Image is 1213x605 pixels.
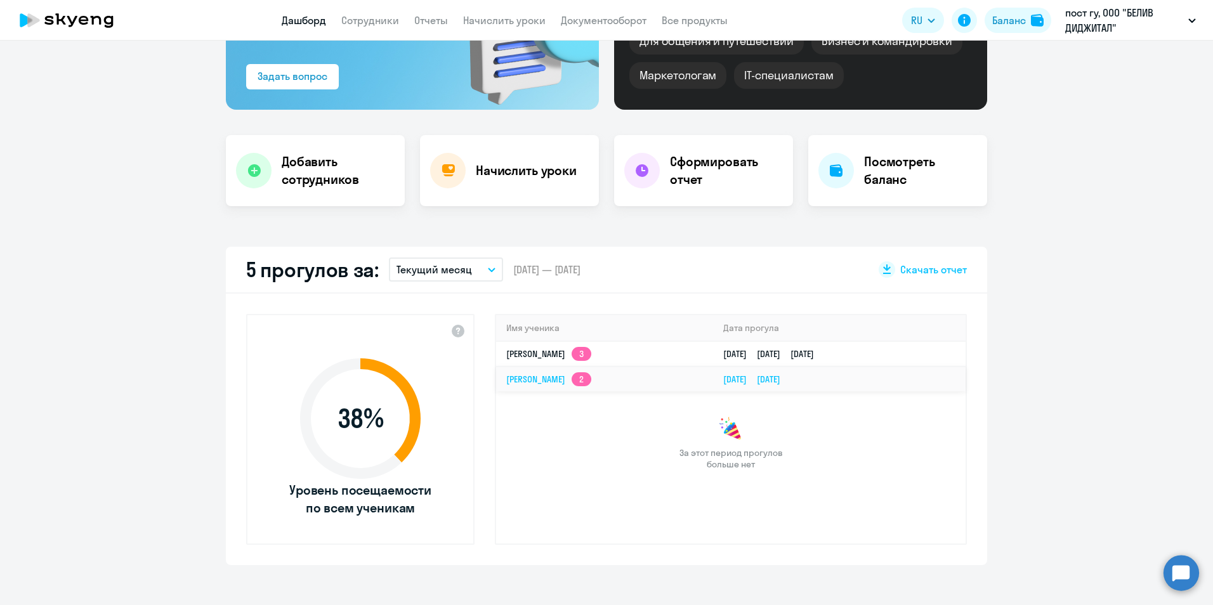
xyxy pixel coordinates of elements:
[629,62,726,89] div: Маркетологам
[414,14,448,27] a: Отчеты
[811,28,962,55] div: Бизнес и командировки
[1059,5,1202,36] button: пост гу, ООО "БЕЛИВ ДИДЖИТАЛ"
[287,481,433,517] span: Уровень посещаемости по всем ученикам
[476,162,577,179] h4: Начислить уроки
[506,348,591,360] a: [PERSON_NAME]3
[911,13,922,28] span: RU
[734,62,843,89] div: IT-специалистам
[670,153,783,188] h4: Сформировать отчет
[496,315,713,341] th: Имя ученика
[282,153,395,188] h4: Добавить сотрудников
[246,64,339,89] button: Задать вопрос
[678,447,784,470] span: За этот период прогулов больше нет
[1065,5,1183,36] p: пост гу, ООО "БЕЛИВ ДИДЖИТАЛ"
[246,257,379,282] h2: 5 прогулов за:
[506,374,591,385] a: [PERSON_NAME]2
[282,14,326,27] a: Дашборд
[397,262,472,277] p: Текущий месяц
[629,28,804,55] div: Для общения и путешествий
[572,372,591,386] app-skyeng-badge: 2
[662,14,728,27] a: Все продукты
[864,153,977,188] h4: Посмотреть баланс
[287,403,433,434] span: 38 %
[723,348,824,360] a: [DATE][DATE][DATE]
[572,347,591,361] app-skyeng-badge: 3
[992,13,1026,28] div: Баланс
[513,263,580,276] span: [DATE] — [DATE]
[561,14,646,27] a: Документооборот
[258,68,327,84] div: Задать вопрос
[389,257,503,282] button: Текущий месяц
[718,417,744,442] img: congrats
[463,14,546,27] a: Начислить уроки
[713,315,966,341] th: Дата прогула
[902,8,944,33] button: RU
[985,8,1051,33] button: Балансbalance
[900,263,967,276] span: Скачать отчет
[341,14,399,27] a: Сотрудники
[723,374,790,385] a: [DATE][DATE]
[1031,14,1044,27] img: balance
